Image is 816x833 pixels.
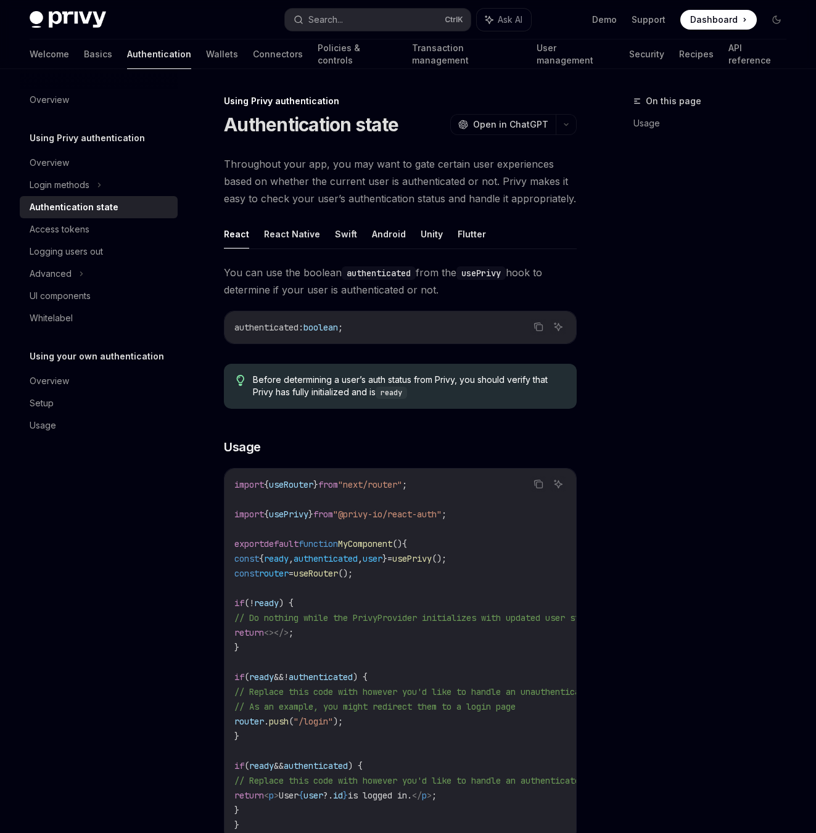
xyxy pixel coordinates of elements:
span: import [234,479,264,490]
div: Overview [30,155,69,170]
span: return [234,790,264,801]
a: Authentication [127,39,191,69]
span: Usage [224,438,261,456]
a: Recipes [679,39,714,69]
span: ready [264,553,289,564]
span: } [343,790,348,801]
span: () [392,538,402,549]
span: </ [412,790,422,801]
span: // As an example, you might redirect them to a login page [234,701,516,712]
a: Wallets [206,39,238,69]
span: . [264,716,269,727]
span: MyComponent [338,538,392,549]
span: : [299,322,303,333]
span: usePrivy [392,553,432,564]
span: ; [442,509,447,520]
button: Ask AI [477,9,531,31]
span: } [234,805,239,816]
span: id [333,790,343,801]
svg: Tip [236,375,245,386]
span: ); [333,716,343,727]
div: Access tokens [30,222,89,237]
span: ; [289,627,294,638]
span: "next/router" [338,479,402,490]
a: Demo [592,14,617,26]
span: user [303,790,323,801]
span: Dashboard [690,14,738,26]
span: } [234,642,239,653]
span: (); [432,553,447,564]
div: Authentication state [30,200,118,215]
span: ) { [348,760,363,771]
span: ; [432,790,437,801]
span: push [269,716,289,727]
a: UI components [20,285,178,307]
span: from [313,509,333,520]
span: Before determining a user’s auth status from Privy, you should verify that Privy has fully initia... [253,374,564,399]
span: // Replace this code with however you'd like to handle an authenticated user [234,775,609,786]
button: Copy the contents from the code block [530,319,546,335]
span: ; [402,479,407,490]
div: Usage [30,418,56,433]
span: user [363,553,382,564]
span: } [308,509,313,520]
span: { [402,538,407,549]
a: Dashboard [680,10,757,30]
div: Search... [308,12,343,27]
a: Usage [20,414,178,437]
span: Throughout your app, you may want to gate certain user experiences based on whether the current u... [224,155,577,207]
span: authenticated [289,671,353,683]
span: { [264,509,269,520]
button: Unity [421,220,443,248]
span: { [259,553,264,564]
span: useRouter [294,568,338,579]
button: Ask AI [550,319,566,335]
span: authenticated [284,760,348,771]
a: User management [537,39,615,69]
span: // Do nothing while the PrivyProvider initializes with updated user state [234,612,595,623]
span: You can use the boolean from the hook to determine if your user is authenticated or not. [224,264,577,298]
span: ?. [323,790,333,801]
span: from [318,479,338,490]
span: Ask AI [498,14,522,26]
span: User [279,790,299,801]
span: if [234,597,244,609]
div: UI components [30,289,91,303]
h1: Authentication state [224,113,398,136]
span: ) { [279,597,294,609]
span: export [234,538,264,549]
a: Transaction management [412,39,522,69]
button: React Native [264,220,320,248]
span: { [264,479,269,490]
span: boolean [303,322,338,333]
a: Access tokens [20,218,178,240]
span: { [299,790,303,801]
span: const [234,553,259,564]
div: Logging users out [30,244,103,259]
a: Support [632,14,666,26]
span: authenticated [234,322,299,333]
span: "/login" [294,716,333,727]
a: Welcome [30,39,69,69]
a: API reference [728,39,786,69]
code: ready [376,387,407,399]
span: "@privy-io/react-auth" [333,509,442,520]
span: // Replace this code with however you'd like to handle an unauthenticated user [234,686,619,697]
span: usePrivy [269,509,308,520]
span: = [289,568,294,579]
span: ( [244,597,249,609]
span: p [422,790,427,801]
a: Overview [20,152,178,174]
button: Ask AI [550,476,566,492]
button: Flutter [458,220,486,248]
button: Open in ChatGPT [450,114,556,135]
div: Overview [30,92,69,107]
button: React [224,220,249,248]
span: On this page [646,94,701,109]
span: const [234,568,259,579]
button: Search...CtrlK [285,9,470,31]
span: default [264,538,299,549]
span: && [274,671,284,683]
button: Toggle dark mode [767,10,786,30]
span: } [382,553,387,564]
